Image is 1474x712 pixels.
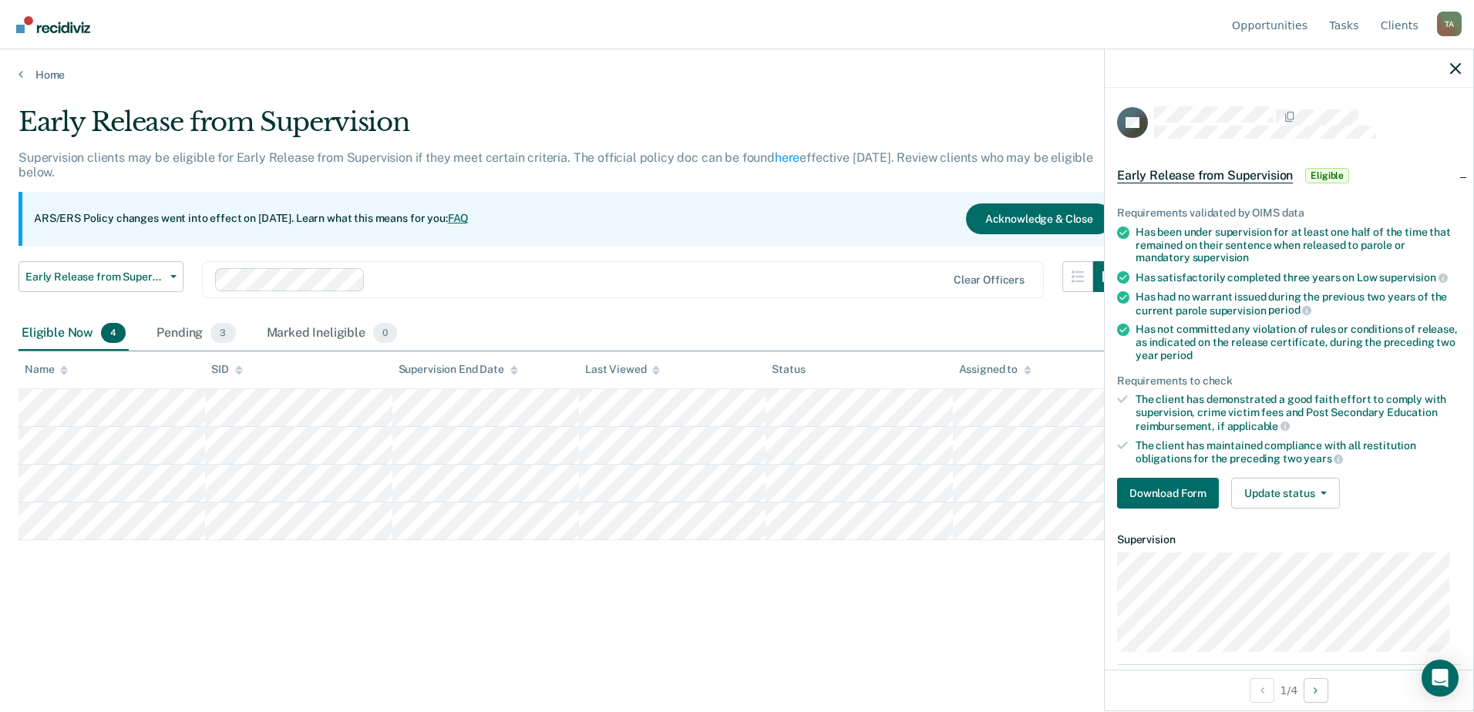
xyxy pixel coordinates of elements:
div: Eligible Now [19,317,129,351]
span: period [1160,349,1192,361]
div: Has not committed any violation of rules or conditions of release, as indicated on the release ce... [1136,323,1461,361]
div: Last Viewed [585,363,660,376]
p: ARS/ERS Policy changes went into effect on [DATE]. Learn what this means for you: [34,211,469,227]
img: Recidiviz [16,16,90,33]
button: Download Form [1117,478,1219,509]
span: years [1304,452,1343,465]
div: Clear officers [954,274,1025,287]
div: 1 / 4 [1105,670,1473,710]
div: Requirements to check [1117,374,1461,388]
div: T A [1437,12,1462,36]
span: Early Release from Supervision [25,270,164,284]
button: Update status [1231,478,1340,509]
span: 4 [101,323,126,343]
span: Eligible [1305,168,1349,183]
div: Early Release from SupervisionEligible [1105,151,1473,200]
span: applicable [1227,420,1290,432]
p: Supervision clients may be eligible for Early Release from Supervision if they meet certain crite... [19,150,1093,180]
span: 0 [373,323,397,343]
span: supervision [1379,271,1447,284]
span: supervision [1193,251,1249,264]
button: Previous Opportunity [1250,678,1274,703]
button: Acknowledge & Close [966,203,1112,234]
span: 3 [210,323,235,343]
dt: Supervision [1117,533,1461,546]
div: Marked Ineligible [264,317,401,351]
a: Home [19,68,1455,82]
div: Pending [153,317,238,351]
button: Profile dropdown button [1437,12,1462,36]
div: Open Intercom Messenger [1422,660,1459,697]
div: Assigned to [959,363,1031,376]
div: Status [772,363,805,376]
div: Name [25,363,68,376]
div: Supervision End Date [399,363,518,376]
button: Next Opportunity [1304,678,1328,703]
div: Requirements validated by OIMS data [1117,207,1461,220]
span: Early Release from Supervision [1117,168,1293,183]
div: Has satisfactorily completed three years on Low [1136,270,1461,284]
a: here [775,150,799,165]
div: The client has demonstrated a good faith effort to comply with supervision, crime victim fees and... [1136,393,1461,432]
div: SID [211,363,243,376]
a: FAQ [448,212,469,224]
div: Has had no warrant issued during the previous two years of the current parole supervision [1136,291,1461,317]
div: Has been under supervision for at least one half of the time that remained on their sentence when... [1136,226,1461,264]
div: The client has maintained compliance with all restitution obligations for the preceding two [1136,439,1461,465]
span: period [1268,304,1311,316]
a: Navigate to form link [1117,478,1225,509]
div: Early Release from Supervision [19,106,1124,150]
